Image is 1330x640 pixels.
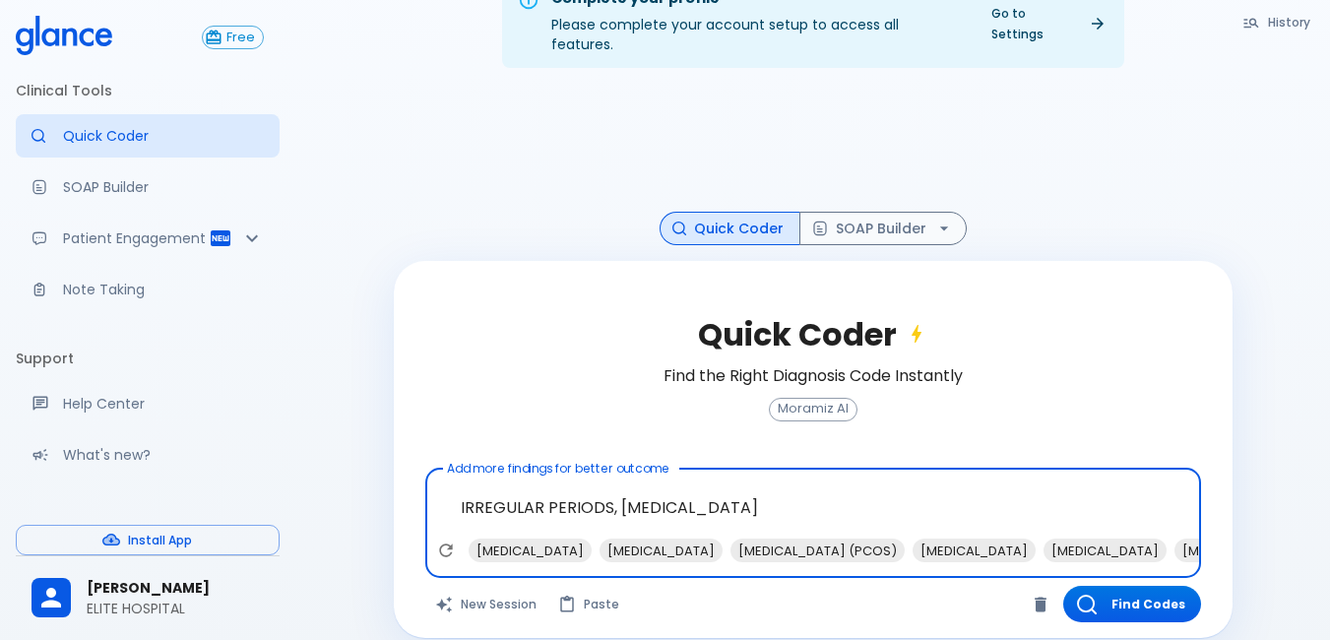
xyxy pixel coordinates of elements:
p: Note Taking [63,280,264,299]
div: [MEDICAL_DATA] (PCOS) [730,539,905,562]
div: Recent updates and feature releases [16,433,280,477]
button: Install App [16,525,280,555]
div: Patient Reports & Referrals [16,217,280,260]
h6: Find the Right Diagnosis Code Instantly [664,362,963,390]
span: [MEDICAL_DATA] [1044,540,1167,562]
textarea: IRREGULAR PERIODS, [MEDICAL_DATA] [439,477,1187,539]
li: Settings [16,500,280,547]
div: [MEDICAL_DATA] [913,539,1036,562]
p: Patient Engagement [63,228,209,248]
span: [MEDICAL_DATA] [913,540,1036,562]
p: SOAP Builder [63,177,264,197]
div: [PERSON_NAME]ELITE HOSPITAL [16,564,280,632]
div: [MEDICAL_DATA] [1044,539,1167,562]
span: [MEDICAL_DATA] [600,540,723,562]
button: Clear [1026,590,1055,619]
p: What's new? [63,445,264,465]
span: Free [219,31,263,45]
button: History [1233,8,1322,36]
span: [MEDICAL_DATA] [1174,540,1298,562]
p: Help Center [63,394,264,414]
a: Docugen: Compose a clinical documentation in seconds [16,165,280,209]
li: Support [16,335,280,382]
h2: Quick Coder [698,316,928,353]
span: Moramiz AI [770,402,856,416]
button: Quick Coder [660,212,800,246]
a: Click to view or change your subscription [202,26,280,49]
p: ELITE HOSPITAL [87,599,264,618]
button: SOAP Builder [799,212,967,246]
a: Moramiz: Find ICD10AM codes instantly [16,114,280,158]
button: Refresh suggestions [431,536,461,565]
a: Get help from our support team [16,382,280,425]
button: Paste from clipboard [548,586,631,622]
button: Find Codes [1063,586,1201,622]
button: Free [202,26,264,49]
p: Quick Coder [63,126,264,146]
a: Advanced note-taking [16,268,280,311]
div: [MEDICAL_DATA] [600,539,723,562]
span: [PERSON_NAME] [87,578,264,599]
div: [MEDICAL_DATA] [1174,539,1298,562]
li: Clinical Tools [16,67,280,114]
span: [MEDICAL_DATA] [469,540,592,562]
span: [MEDICAL_DATA] (PCOS) [730,540,905,562]
div: [MEDICAL_DATA] [469,539,592,562]
button: Clears all inputs and results. [425,586,548,622]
